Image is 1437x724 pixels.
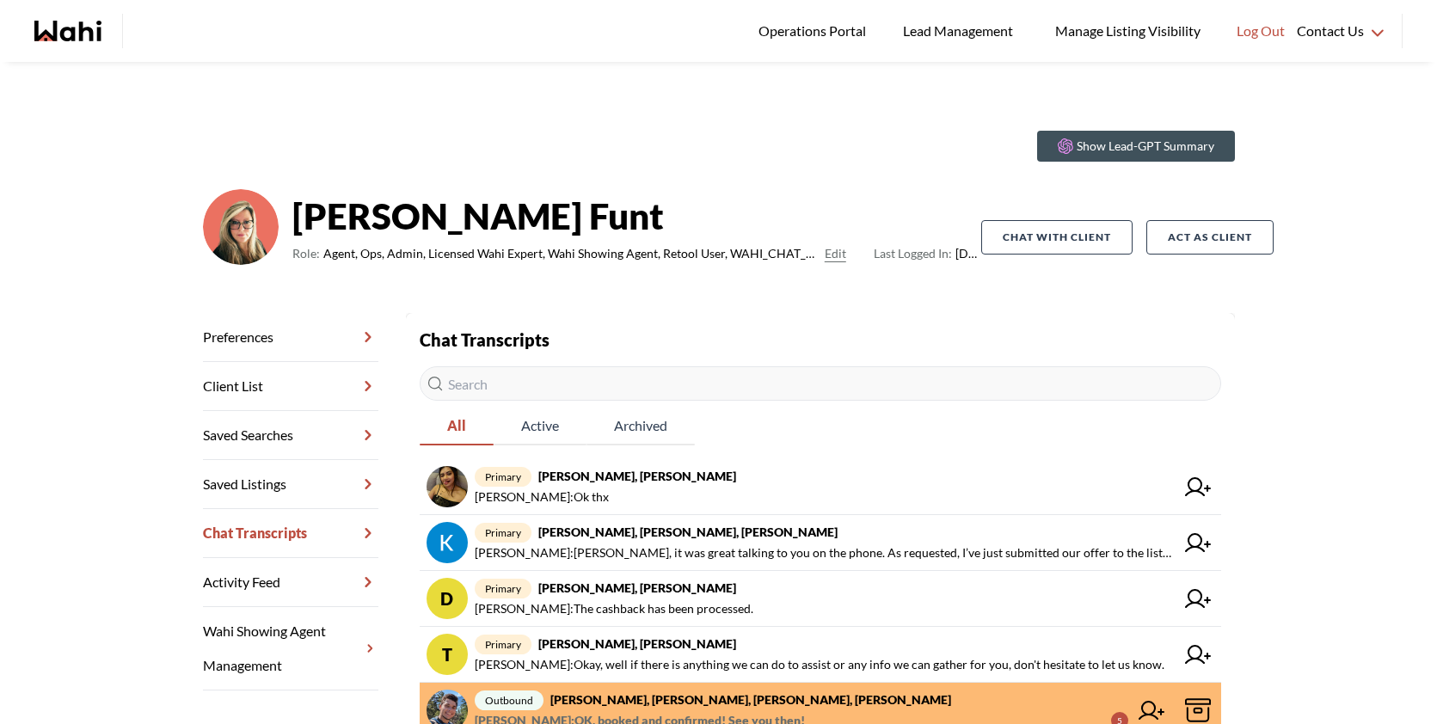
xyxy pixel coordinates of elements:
span: [DATE] [874,243,981,264]
span: [PERSON_NAME] : [PERSON_NAME], it was great talking to you on the phone. As requested, I’ve just ... [475,543,1175,563]
span: primary [475,635,531,654]
button: Show Lead-GPT Summary [1037,131,1235,162]
img: chat avatar [427,522,468,563]
a: Preferences [203,313,378,362]
p: Show Lead-GPT Summary [1077,138,1214,155]
a: Saved Searches [203,411,378,460]
a: Dprimary[PERSON_NAME], [PERSON_NAME][PERSON_NAME]:The cashback has been processed. [420,571,1221,627]
a: Chat Transcripts [203,509,378,558]
div: t [427,634,468,675]
strong: [PERSON_NAME], [PERSON_NAME], [PERSON_NAME] [538,525,838,539]
strong: [PERSON_NAME] Funt [292,190,981,242]
a: Wahi homepage [34,21,101,41]
span: primary [475,467,531,487]
a: tprimary[PERSON_NAME], [PERSON_NAME][PERSON_NAME]:Okay, well if there is anything we can do to as... [420,627,1221,683]
img: chat avatar [427,466,468,507]
div: D [427,578,468,619]
span: primary [475,523,531,543]
span: primary [475,579,531,598]
a: Saved Listings [203,460,378,509]
input: Search [420,366,1221,401]
strong: [PERSON_NAME], [PERSON_NAME] [538,469,736,483]
span: [PERSON_NAME] : Okay, well if there is anything we can do to assist or any info we can gather for... [475,654,1164,675]
span: Lead Management [903,20,1019,42]
span: Active [494,408,586,444]
a: Wahi Showing Agent Management [203,607,378,690]
button: Active [494,408,586,445]
span: [PERSON_NAME] : The cashback has been processed. [475,598,753,619]
a: Activity Feed [203,558,378,607]
strong: Chat Transcripts [420,329,550,350]
span: Agent, Ops, Admin, Licensed Wahi Expert, Wahi Showing Agent, Retool User, WAHI_CHAT_MODERATOR [323,243,818,264]
span: Log Out [1237,20,1285,42]
span: Operations Portal [758,20,872,42]
strong: [PERSON_NAME], [PERSON_NAME] [538,636,736,651]
button: Act as Client [1146,220,1274,255]
a: Client List [203,362,378,411]
strong: [PERSON_NAME], [PERSON_NAME], [PERSON_NAME], [PERSON_NAME] [550,692,951,707]
span: Role: [292,243,320,264]
span: outbound [475,690,543,710]
span: [PERSON_NAME] : Ok thx [475,487,609,507]
a: primary[PERSON_NAME], [PERSON_NAME][PERSON_NAME]:Ok thx [420,459,1221,515]
img: ef0591e0ebeb142b.png [203,189,279,265]
a: primary[PERSON_NAME], [PERSON_NAME], [PERSON_NAME][PERSON_NAME]:[PERSON_NAME], it was great talki... [420,515,1221,571]
span: Last Logged In: [874,246,952,261]
button: Chat with client [981,220,1133,255]
strong: [PERSON_NAME], [PERSON_NAME] [538,580,736,595]
span: Manage Listing Visibility [1050,20,1206,42]
button: Archived [586,408,695,445]
button: Edit [825,243,846,264]
span: Archived [586,408,695,444]
button: All [420,408,494,445]
span: All [420,408,494,444]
